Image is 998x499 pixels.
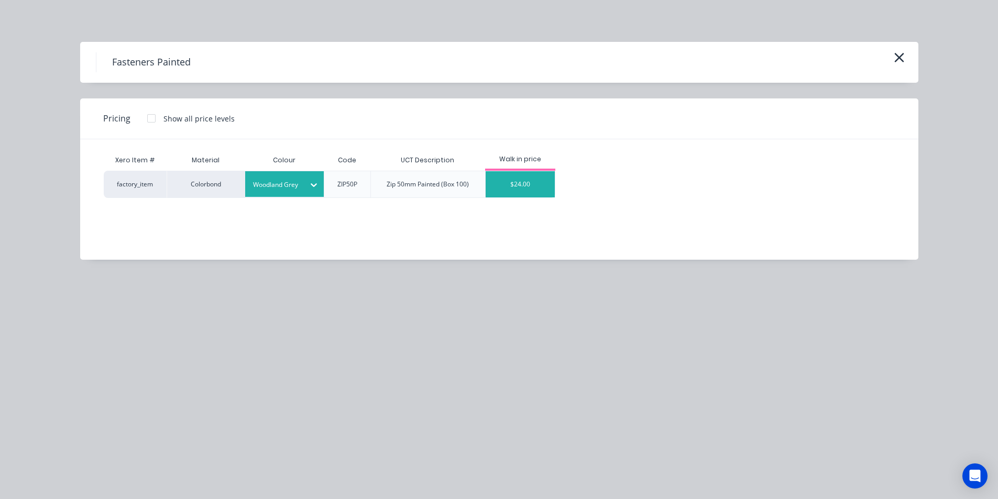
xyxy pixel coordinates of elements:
[387,180,469,189] div: Zip 50mm Painted (Box 100)
[163,113,235,124] div: Show all price levels
[330,147,365,173] div: Code
[392,147,463,173] div: UCT Description
[104,171,167,198] div: factory_item
[245,150,324,171] div: Colour
[485,154,556,164] div: Walk in price
[104,150,167,171] div: Xero Item #
[962,463,988,489] div: Open Intercom Messenger
[167,150,245,171] div: Material
[337,180,357,189] div: ZIP50P
[486,171,555,197] div: $24.00
[96,52,206,72] h4: Fasteners Painted
[167,171,245,198] div: Colorbond
[103,112,130,125] span: Pricing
